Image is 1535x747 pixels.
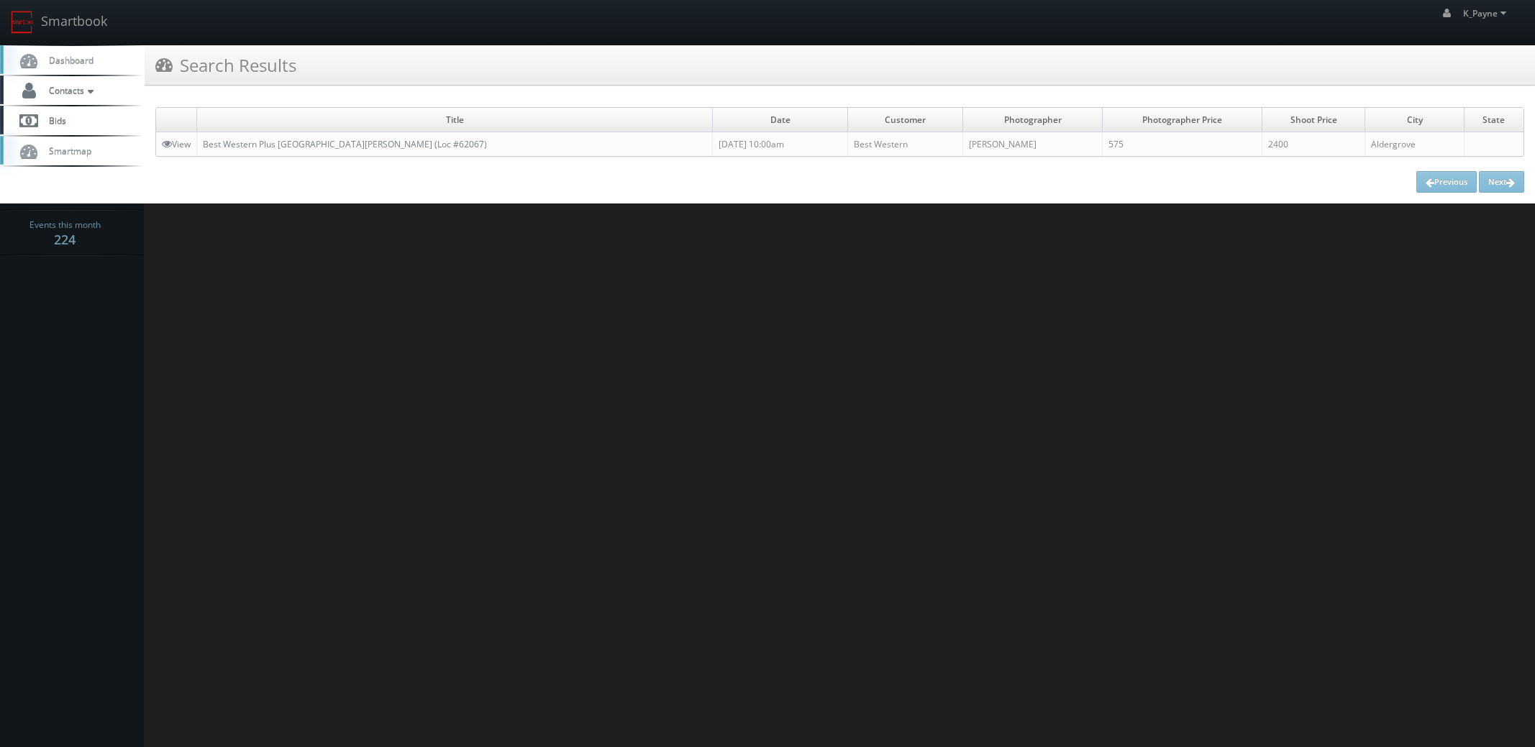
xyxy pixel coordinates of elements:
span: Dashboard [42,54,94,66]
td: State [1464,108,1523,132]
td: 2400 [1262,132,1365,157]
td: Shoot Price [1262,108,1365,132]
span: K_Payne [1463,7,1511,19]
td: Customer [848,108,963,132]
td: Aldergrove [1365,132,1465,157]
h3: Search Results [155,52,296,78]
td: Photographer [963,108,1102,132]
a: Best Western Plus [GEOGRAPHIC_DATA][PERSON_NAME] (Loc #62067) [203,138,487,150]
td: [PERSON_NAME] [963,132,1102,157]
strong: 224 [54,231,76,248]
td: Best Western [848,132,963,157]
td: 575 [1102,132,1262,157]
td: Photographer Price [1102,108,1262,132]
td: City [1365,108,1465,132]
span: Contacts [42,84,97,96]
span: Smartmap [42,145,91,157]
a: View [162,138,191,150]
td: Title [197,108,713,132]
img: smartbook-logo.png [11,11,34,34]
td: Date [713,108,848,132]
span: Bids [42,114,66,127]
span: Events this month [29,218,101,232]
td: [DATE] 10:00am [713,132,848,157]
